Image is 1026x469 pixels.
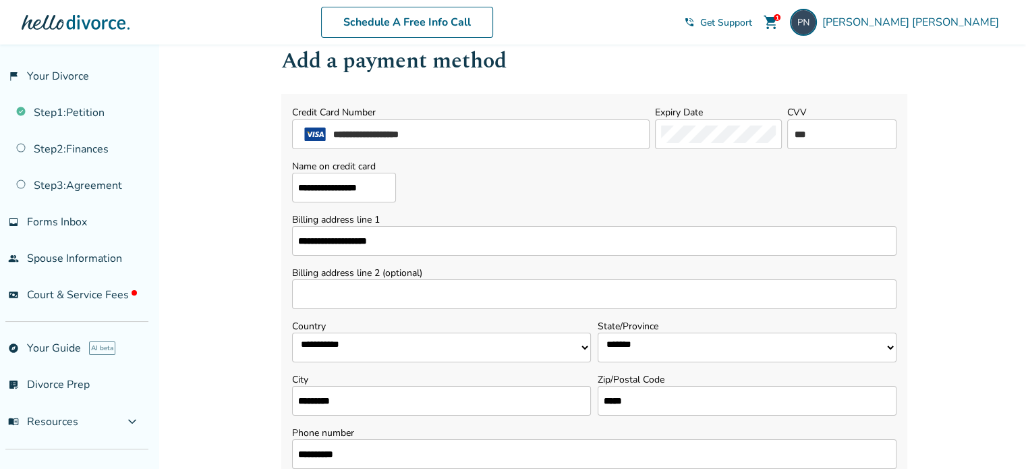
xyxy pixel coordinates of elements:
[27,287,137,302] span: Court & Service Fees
[8,379,19,390] span: list_alt_check
[298,128,332,141] img: visa
[8,253,19,264] span: people
[292,426,896,439] label: Phone number
[8,343,19,354] span: explore
[787,106,807,119] label: CVV
[8,217,19,227] span: inbox
[8,414,78,429] span: Resources
[292,320,591,333] label: Country
[959,404,1026,469] iframe: Chat Widget
[27,215,87,229] span: Forms Inbox
[774,14,780,21] div: 1
[292,106,376,119] label: Credit Card Number
[655,106,703,119] label: Expiry Date
[292,373,591,386] label: City
[790,9,817,36] img: ptnieberding@gmail.com
[292,267,896,279] label: Billing address line 2 (optional)
[89,341,115,355] span: AI beta
[700,16,752,29] span: Get Support
[684,17,695,28] span: phone_in_talk
[822,15,1004,30] span: [PERSON_NAME] [PERSON_NAME]
[292,213,896,226] label: Billing address line 1
[684,16,752,29] a: phone_in_talkGet Support
[598,373,896,386] label: Zip/Postal Code
[8,71,19,82] span: flag_2
[763,14,779,30] span: shopping_cart
[321,7,493,38] a: Schedule A Free Info Call
[8,416,19,427] span: menu_book
[292,160,396,173] label: Name on credit card
[598,320,896,333] label: State/Province
[281,45,907,78] h1: Add a payment method
[8,289,19,300] span: universal_currency_alt
[124,414,140,430] span: expand_more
